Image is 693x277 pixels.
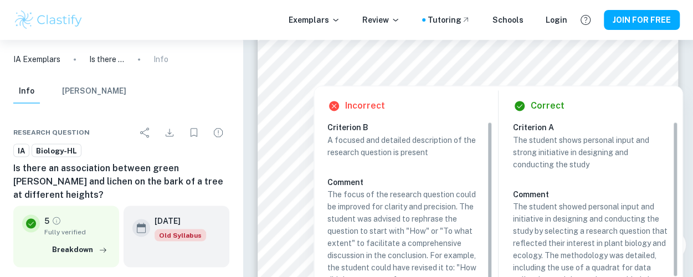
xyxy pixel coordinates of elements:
[207,121,229,143] div: Report issue
[134,121,156,143] div: Share
[13,9,84,31] img: Clastify logo
[362,14,400,26] p: Review
[531,99,564,112] h6: Correct
[546,14,567,26] a: Login
[289,14,340,26] p: Exemplars
[13,161,229,201] h6: Is there an association between green [PERSON_NAME] and lichen on the bark of a tree at different...
[13,53,60,65] a: IA Exemplars
[158,121,181,143] div: Download
[32,143,81,157] a: Biology-HL
[327,176,484,188] h6: Comment
[576,11,595,29] button: Help and Feedback
[49,241,110,258] button: Breakdown
[345,99,385,112] h6: Incorrect
[155,229,206,241] div: Starting from the May 2025 session, the Biology IA requirements have changed. It's OK to refer to...
[327,134,484,158] p: A focused and detailed description of the research question is present
[62,79,126,104] button: [PERSON_NAME]
[513,188,669,200] h6: Comment
[52,216,61,225] a: Grade fully verified
[155,229,206,241] span: Old Syllabus
[13,143,29,157] a: IA
[513,134,669,170] p: The student shows personal input and strong initiative in designing and conducting the study
[89,53,125,65] p: Is there an association between green [PERSON_NAME] and lichen on the bark of a tree at different...
[183,121,205,143] div: Bookmark
[32,145,81,156] span: Biology-HL
[44,214,49,227] p: 5
[604,10,680,30] button: JOIN FOR FREE
[44,227,110,237] span: Fully verified
[13,127,90,137] span: Research question
[14,145,29,156] span: IA
[428,14,470,26] a: Tutoring
[327,121,492,134] h6: Criterion B
[492,14,523,26] a: Schools
[13,79,40,104] button: Info
[153,53,168,65] p: Info
[513,121,678,134] h6: Criterion A
[155,214,197,227] h6: [DATE]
